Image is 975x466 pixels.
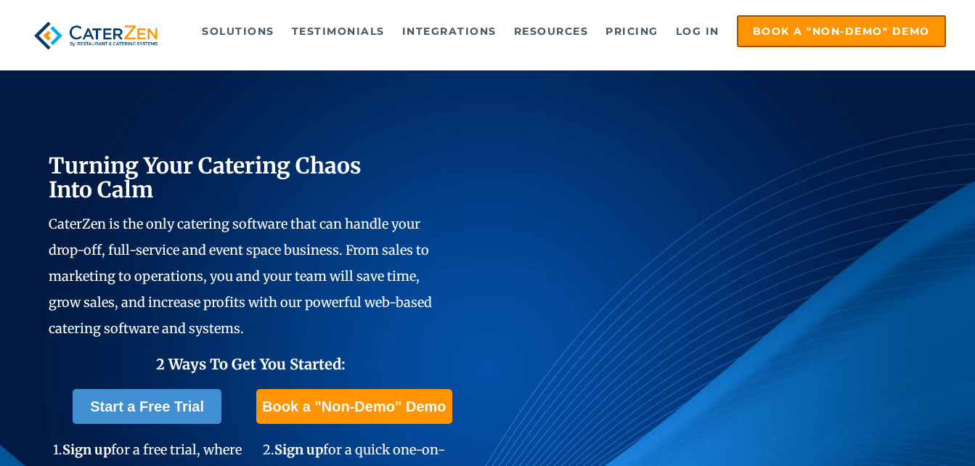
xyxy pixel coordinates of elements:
[737,15,946,47] a: Book a "Non-Demo" Demo
[156,355,346,373] span: 2 Ways To Get You Started:
[73,389,221,424] a: Start a Free Trial
[49,216,432,337] span: CaterZen is the only catering software that can handle your drop-off, full-service and event spac...
[195,17,282,46] a: Solutions
[29,15,162,56] img: caterzen
[49,152,362,203] span: Turning Your Catering Chaos Into Calm
[395,17,504,46] a: Integrations
[285,17,392,46] a: Testimonials
[669,17,727,46] a: Log in
[598,17,666,46] a: Pricing
[62,441,111,458] span: Sign up
[274,441,323,458] span: Sign up
[186,15,946,47] div: Navigation Menu
[256,389,452,424] a: Book a "Non-Demo" Demo
[507,17,596,46] a: Resources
